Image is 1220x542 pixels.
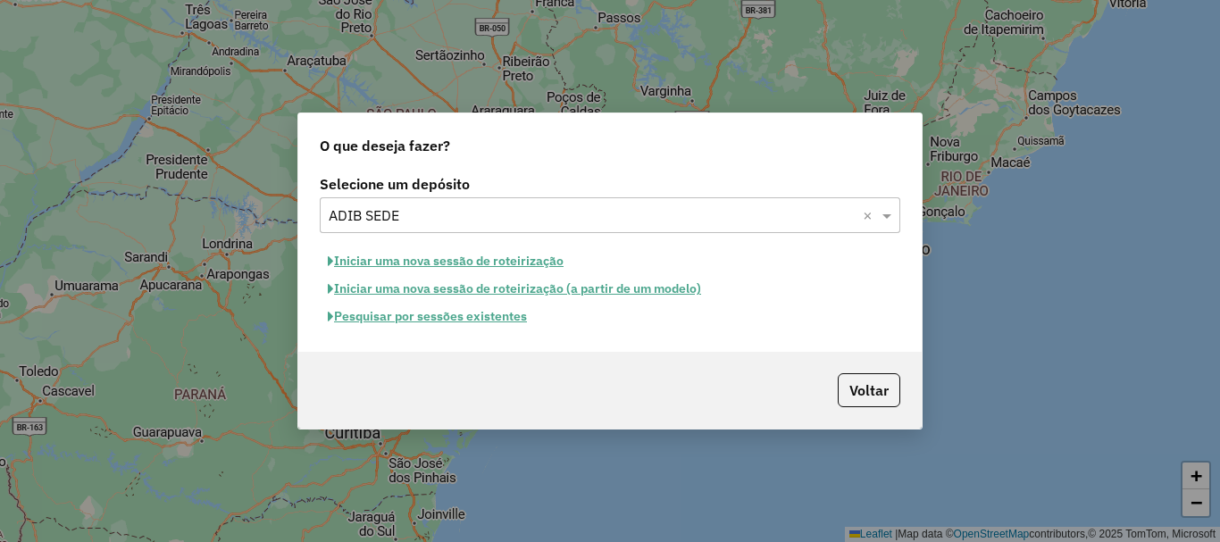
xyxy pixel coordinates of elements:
[320,135,450,156] span: O que deseja fazer?
[320,275,709,303] button: Iniciar uma nova sessão de roteirização (a partir de um modelo)
[320,247,572,275] button: Iniciar uma nova sessão de roteirização
[863,204,878,226] span: Clear all
[320,303,535,330] button: Pesquisar por sessões existentes
[320,173,900,195] label: Selecione um depósito
[838,373,900,407] button: Voltar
